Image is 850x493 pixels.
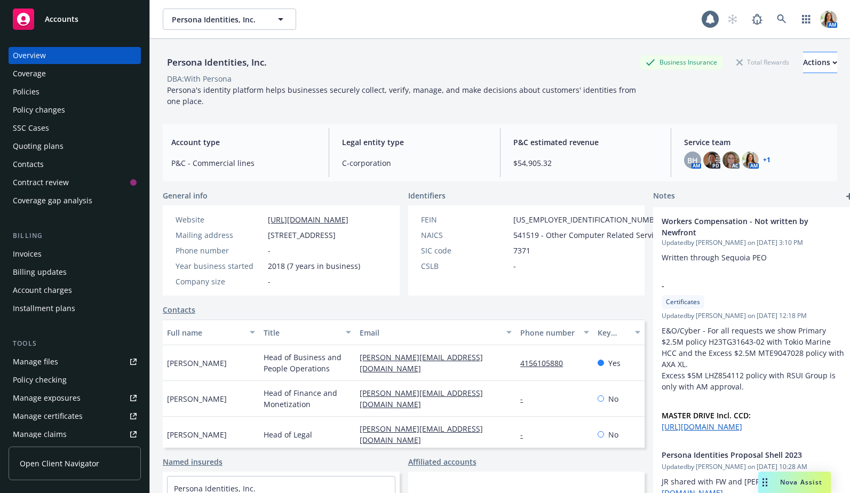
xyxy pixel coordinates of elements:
div: FEIN [421,214,509,225]
a: Start snowing [722,9,743,30]
div: Contacts [13,156,44,173]
div: Total Rewards [731,55,795,69]
a: Coverage gap analysis [9,192,141,209]
span: [US_EMPLOYER_IDENTIFICATION_NUMBER] [513,214,666,225]
a: [PERSON_NAME][EMAIL_ADDRESS][DOMAIN_NAME] [360,424,483,445]
span: Legal entity type [342,137,487,148]
span: Account type [171,137,316,148]
div: Installment plans [13,300,75,317]
span: - [268,276,271,287]
span: Updated by [PERSON_NAME] on [DATE] 12:18 PM [662,311,847,321]
span: Open Client Navigator [20,458,99,469]
span: Accounts [45,15,78,23]
span: General info [163,190,208,201]
a: Accounts [9,4,141,34]
button: Phone number [516,320,593,345]
div: Mailing address [176,229,264,241]
div: DBA: With Persona [167,73,232,84]
div: SIC code [421,245,509,256]
div: Account charges [13,282,72,299]
a: Manage certificates [9,408,141,425]
img: photo [722,152,740,169]
span: [STREET_ADDRESS] [268,229,336,241]
a: Manage exposures [9,389,141,407]
span: Certificates [666,297,700,307]
span: - [662,280,820,291]
div: Tools [9,338,141,349]
a: Manage files [9,353,141,370]
span: [PERSON_NAME] [167,357,227,369]
a: Coverage [9,65,141,82]
div: Key contact [598,327,629,338]
a: Contacts [163,304,195,315]
span: Head of Finance and Monetization [264,387,352,410]
a: [PERSON_NAME][EMAIL_ADDRESS][DOMAIN_NAME] [360,352,483,373]
span: - [513,260,516,272]
span: [PERSON_NAME] [167,429,227,440]
div: Invoices [13,245,42,263]
span: 7371 [513,245,530,256]
span: Updated by [PERSON_NAME] on [DATE] 10:28 AM [662,462,847,472]
span: $54,905.32 [513,157,658,169]
button: Key contact [593,320,645,345]
a: SSC Cases [9,120,141,137]
a: [PERSON_NAME][EMAIL_ADDRESS][DOMAIN_NAME] [360,388,483,409]
span: Persona Identities, Inc. [172,14,264,25]
a: - [520,430,531,440]
div: Business Insurance [640,55,722,69]
div: Persona Identities, Inc. [163,55,271,69]
span: Yes [608,357,621,369]
a: Manage claims [9,426,141,443]
div: Email [360,327,500,338]
div: Overview [13,47,46,64]
span: Workers Compensation - Not written by Newfront [662,216,820,238]
a: Invoices [9,245,141,263]
span: Head of Legal [264,429,312,440]
a: Account charges [9,282,141,299]
a: Contract review [9,174,141,191]
span: Persona Identities Proposal Shell 2023 [662,449,820,460]
a: Installment plans [9,300,141,317]
span: Head of Business and People Operations [264,352,352,374]
span: [PERSON_NAME] [167,393,227,404]
button: Title [259,320,356,345]
button: Full name [163,320,259,345]
span: 2018 (7 years in business) [268,260,360,272]
a: Switch app [796,9,817,30]
a: [URL][DOMAIN_NAME] [268,214,348,225]
a: Overview [9,47,141,64]
div: Coverage [13,65,46,82]
button: Email [355,320,516,345]
div: Year business started [176,260,264,272]
div: Contract review [13,174,69,191]
a: Policies [9,83,141,100]
div: Phone number [176,245,264,256]
a: Affiliated accounts [408,456,476,467]
a: Contacts [9,156,141,173]
a: Report a Bug [746,9,768,30]
span: Identifiers [408,190,446,201]
div: Title [264,327,340,338]
div: Manage claims [13,426,67,443]
span: Service team [684,137,829,148]
span: Nova Assist [780,478,822,487]
span: - [268,245,271,256]
div: Quoting plans [13,138,63,155]
div: CSLB [421,260,509,272]
div: Company size [176,276,264,287]
div: Website [176,214,264,225]
button: Persona Identities, Inc. [163,9,296,30]
button: Nova Assist [758,472,831,493]
div: Manage certificates [13,408,83,425]
span: 541519 - Other Computer Related Services [513,229,665,241]
div: Coverage gap analysis [13,192,92,209]
a: Search [771,9,792,30]
a: Policy changes [9,101,141,118]
span: Notes [653,190,675,203]
a: Billing updates [9,264,141,281]
a: 4156105880 [520,358,571,368]
div: Manage exposures [13,389,81,407]
a: Named insureds [163,456,223,467]
span: Updated by [PERSON_NAME] on [DATE] 3:10 PM [662,238,847,248]
a: Quoting plans [9,138,141,155]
